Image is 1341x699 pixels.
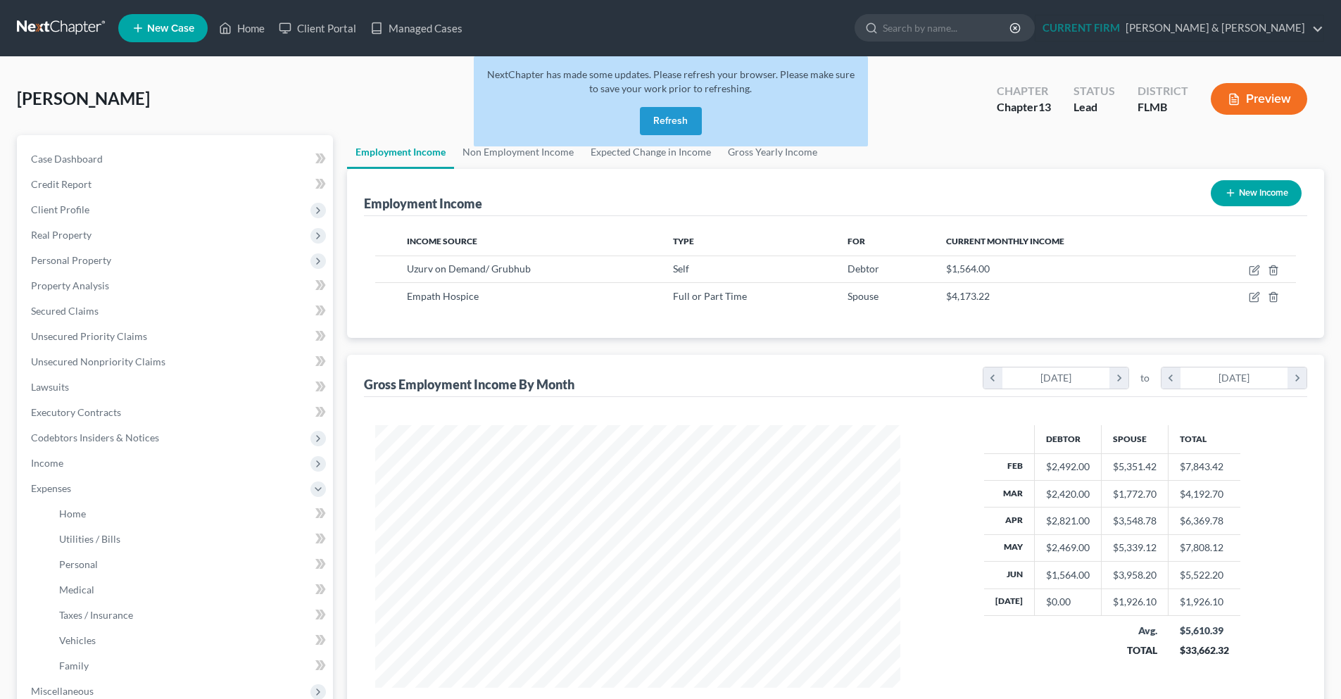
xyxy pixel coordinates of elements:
div: $5,339.12 [1113,541,1157,555]
span: Empath Hospice [407,290,479,302]
th: Apr [984,508,1035,534]
th: Mar [984,480,1035,507]
th: Total [1169,425,1240,453]
div: $1,772.70 [1113,487,1157,501]
a: Family [48,653,333,679]
div: $1,564.00 [1046,568,1090,582]
button: Preview [1211,83,1307,115]
div: $1,926.10 [1113,595,1157,609]
span: Personal Property [31,254,111,266]
div: Chapter [997,83,1051,99]
div: $33,662.32 [1180,643,1229,657]
th: May [984,534,1035,561]
a: Employment Income [347,135,454,169]
i: chevron_right [1109,367,1128,389]
div: [DATE] [1002,367,1110,389]
span: [PERSON_NAME] [17,88,150,108]
a: Secured Claims [20,298,333,324]
span: New Case [147,23,194,34]
span: Current Monthly Income [946,236,1064,246]
div: $2,469.00 [1046,541,1090,555]
i: chevron_left [1161,367,1181,389]
a: Personal [48,552,333,577]
span: Spouse [848,290,879,302]
span: Real Property [31,229,92,241]
span: 13 [1038,100,1051,113]
div: Employment Income [364,195,482,212]
span: Home [59,508,86,519]
i: chevron_left [983,367,1002,389]
td: $7,843.42 [1169,453,1240,480]
th: Jun [984,562,1035,588]
span: NextChapter has made some updates. Please refresh your browser. Please make sure to save your wor... [487,68,855,94]
div: Gross Employment Income By Month [364,376,574,393]
div: Avg. [1113,624,1157,638]
span: Self [673,263,689,275]
span: Type [673,236,694,246]
a: Lawsuits [20,374,333,400]
span: to [1140,371,1150,385]
span: Family [59,660,89,672]
a: Taxes / Insurance [48,603,333,628]
span: Taxes / Insurance [59,609,133,621]
i: chevron_right [1288,367,1307,389]
a: Home [212,15,272,41]
div: TOTAL [1113,643,1157,657]
a: Property Analysis [20,273,333,298]
div: FLMB [1138,99,1188,115]
span: Utilities / Bills [59,533,120,545]
td: $6,369.78 [1169,508,1240,534]
button: New Income [1211,180,1302,206]
a: Vehicles [48,628,333,653]
div: New [306,296,334,320]
span: For [848,236,865,246]
span: Credit Report [31,178,92,190]
a: Managed Cases [363,15,470,41]
strong: CURRENT FIRM [1043,21,1120,34]
a: CURRENT FIRM[PERSON_NAME] & [PERSON_NAME] [1035,15,1323,41]
div: $2,492.00 [1046,460,1090,474]
div: $2,821.00 [1046,514,1090,528]
input: Search by name... [883,15,1012,41]
div: $5,610.39 [1180,624,1229,638]
td: $7,808.12 [1169,534,1240,561]
span: Codebtors Insiders & Notices [31,432,159,443]
span: $1,564.00 [946,263,990,275]
td: $5,522.20 [1169,562,1240,588]
a: Home [48,501,333,527]
div: $3,548.78 [1113,514,1157,528]
button: Refresh [640,107,702,135]
th: Feb [984,453,1035,480]
a: Credit Report [20,172,333,197]
div: $2,420.00 [1046,487,1090,501]
a: Executory Contracts [20,400,333,425]
div: District [1138,83,1188,99]
span: Unsecured Priority Claims [31,330,147,342]
span: Income Source [407,236,477,246]
span: Expenses [31,482,71,494]
span: Income [31,457,63,469]
div: Lead [1074,99,1115,115]
div: Chapter [997,99,1051,115]
div: Status [1074,83,1115,99]
span: Medical [59,584,94,596]
a: Unsecured Nonpriority Claims [20,349,333,374]
div: [DATE] [1181,367,1288,389]
div: $3,958.20 [1113,568,1157,582]
div: $5,351.42 [1113,460,1157,474]
span: Vehicles [59,634,96,646]
span: Uzurv on Demand/ Grubhub [407,263,531,275]
iframe: Intercom live chat [1293,651,1327,685]
a: Medical [48,577,333,603]
span: Property Analysis [31,279,109,291]
span: Full or Part Time [673,290,747,302]
th: Debtor [1035,425,1102,453]
a: Utilities / Bills [48,527,333,552]
span: Secured Claims [31,305,99,317]
a: Case Dashboard [20,146,333,172]
th: Spouse [1102,425,1169,453]
span: Debtor [848,263,879,275]
span: Case Dashboard [31,153,103,165]
a: Client Portal [272,15,363,41]
span: Lawsuits [31,381,69,393]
